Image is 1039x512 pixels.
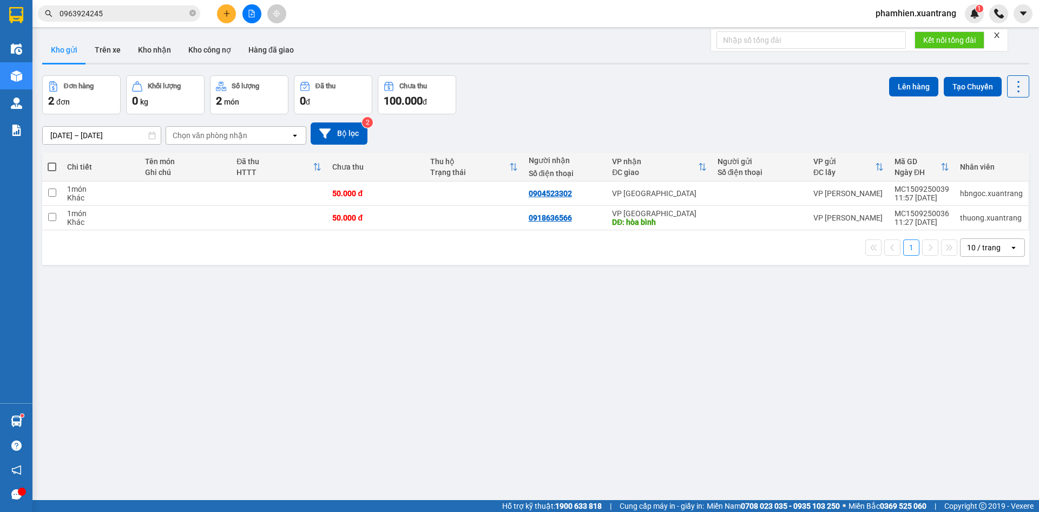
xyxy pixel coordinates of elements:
[529,169,602,178] div: Số điện thoại
[718,168,803,177] div: Số điện thoại
[867,7,965,20] span: phamhien.xuantrang
[849,500,926,512] span: Miền Bắc
[145,168,226,177] div: Ghi chú
[808,153,889,182] th: Toggle SortBy
[612,218,706,226] div: DĐ: hòa bình
[332,189,419,198] div: 50.000 đ
[267,4,286,23] button: aim
[716,31,906,49] input: Nhập số tổng đài
[1018,9,1028,18] span: caret-down
[45,10,52,17] span: search
[21,414,24,417] sup: 1
[529,189,572,198] div: 0904523302
[217,4,236,23] button: plus
[67,218,134,226] div: Khác
[129,37,180,63] button: Kho nhận
[612,168,698,177] div: ĐC giao
[915,31,984,49] button: Kết nối tổng đài
[67,193,134,202] div: Khác
[311,122,367,145] button: Bộ lọc
[67,185,134,193] div: 1 món
[607,153,712,182] th: Toggle SortBy
[378,75,456,114] button: Chưa thu100.000đ
[67,163,134,171] div: Chi tiết
[895,193,949,202] div: 11:57 [DATE]
[960,213,1023,222] div: thuong.xuantrang
[620,500,704,512] span: Cung cấp máy in - giấy in:
[889,153,955,182] th: Toggle SortBy
[889,77,938,96] button: Lên hàng
[555,502,602,510] strong: 1900 633 818
[994,9,1004,18] img: phone-icon
[236,168,313,177] div: HTTT
[960,189,1023,198] div: hbngoc.xuantrang
[140,98,148,106] span: kg
[224,98,239,106] span: món
[612,209,706,218] div: VP [GEOGRAPHIC_DATA]
[240,37,303,63] button: Hàng đã giao
[67,209,134,218] div: 1 món
[895,209,949,218] div: MC1509250036
[42,75,121,114] button: Đơn hàng2đơn
[232,82,259,90] div: Số lượng
[291,131,299,140] svg: open
[231,153,327,182] th: Toggle SortBy
[970,9,979,18] img: icon-new-feature
[1014,4,1033,23] button: caret-down
[895,218,949,226] div: 11:27 [DATE]
[189,10,196,16] span: close-circle
[60,8,187,20] input: Tìm tên, số ĐT hoặc mã đơn
[216,94,222,107] span: 2
[430,168,509,177] div: Trạng thái
[11,416,22,427] img: warehouse-icon
[502,500,602,512] span: Hỗ trợ kỹ thuật:
[944,77,1002,96] button: Tạo Chuyến
[180,37,240,63] button: Kho công nợ
[306,98,310,106] span: đ
[903,239,919,256] button: 1
[11,70,22,82] img: warehouse-icon
[210,75,288,114] button: Số lượng2món
[236,157,313,166] div: Đã thu
[42,37,86,63] button: Kho gửi
[11,440,22,451] span: question-circle
[48,94,54,107] span: 2
[993,31,1001,39] span: close
[362,117,373,128] sup: 2
[223,10,231,17] span: plus
[173,130,247,141] div: Chọn văn phòng nhận
[813,157,875,166] div: VP gửi
[332,163,419,171] div: Chưa thu
[895,185,949,193] div: MC1509250039
[977,5,981,12] span: 1
[248,10,255,17] span: file-add
[529,213,572,222] div: 0918636566
[11,489,22,500] span: message
[384,94,423,107] span: 100.000
[895,168,941,177] div: Ngày ĐH
[960,163,1023,171] div: Nhân viên
[9,7,23,23] img: logo-vxr
[612,157,698,166] div: VP nhận
[64,82,94,90] div: Đơn hàng
[1009,243,1018,252] svg: open
[979,502,987,510] span: copyright
[976,5,983,12] sup: 1
[273,10,280,17] span: aim
[610,500,611,512] span: |
[843,504,846,508] span: ⚪️
[11,125,22,136] img: solution-icon
[43,127,161,144] input: Select a date range.
[718,157,803,166] div: Người gửi
[148,82,181,90] div: Khối lượng
[813,168,875,177] div: ĐC lấy
[56,98,70,106] span: đơn
[430,157,509,166] div: Thu hộ
[11,465,22,475] span: notification
[11,43,22,55] img: warehouse-icon
[423,98,427,106] span: đ
[315,82,336,90] div: Đã thu
[880,502,926,510] strong: 0369 525 060
[895,157,941,166] div: Mã GD
[813,189,884,198] div: VP [PERSON_NAME]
